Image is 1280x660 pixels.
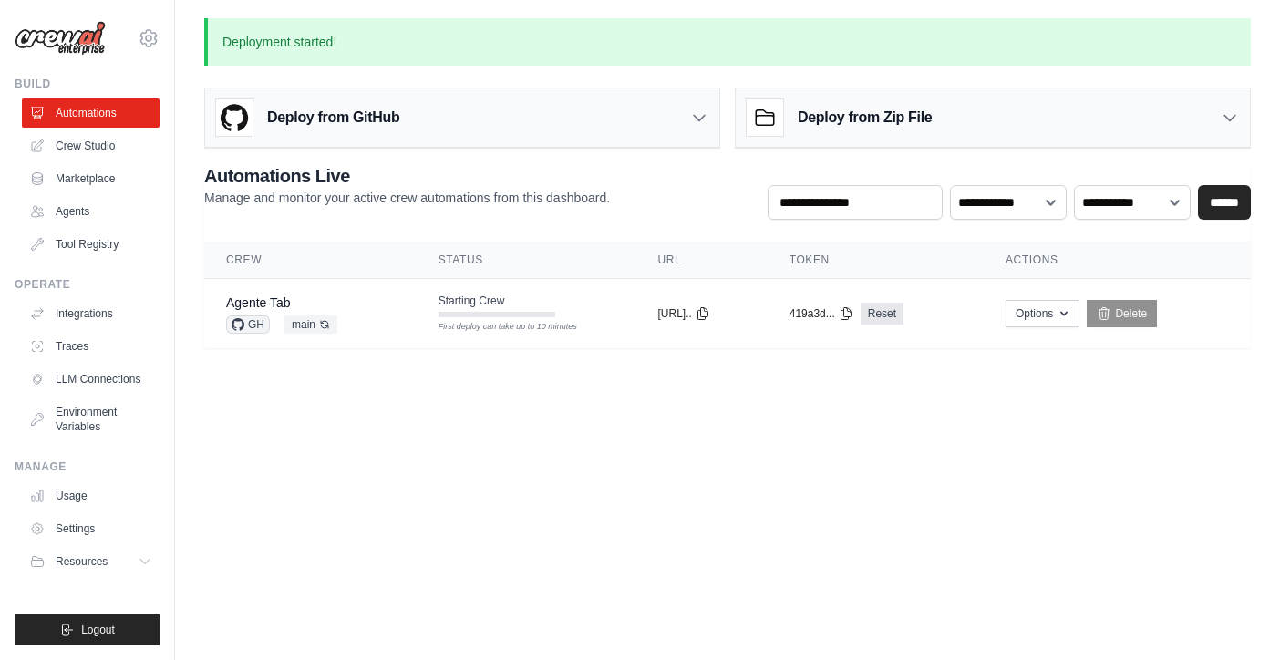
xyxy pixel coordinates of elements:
a: Usage [22,481,160,510]
div: Operate [15,277,160,292]
a: Tool Registry [22,230,160,259]
a: Traces [22,332,160,361]
a: Environment Variables [22,397,160,441]
div: Manage [15,459,160,474]
a: Automations [22,98,160,128]
a: Integrations [22,299,160,328]
img: GitHub Logo [216,99,253,136]
a: Agente Tab [226,295,291,310]
img: Logo [15,21,106,56]
a: Reset [861,303,903,325]
p: Manage and monitor your active crew automations from this dashboard. [204,189,610,207]
a: Crew Studio [22,131,160,160]
a: Settings [22,514,160,543]
span: GH [226,315,270,334]
th: Actions [984,242,1251,279]
th: Token [768,242,984,279]
h2: Automations Live [204,163,610,189]
a: Marketplace [22,164,160,193]
div: Build [15,77,160,91]
span: Resources [56,554,108,569]
button: Resources [22,547,160,576]
a: LLM Connections [22,365,160,394]
h3: Deploy from Zip File [798,107,932,129]
button: 419a3d... [790,306,853,321]
h3: Deploy from GitHub [267,107,399,129]
div: First deploy can take up to 10 minutes [439,321,555,334]
th: Status [417,242,636,279]
a: Agents [22,197,160,226]
button: Options [1006,300,1079,327]
th: URL [636,242,768,279]
button: Logout [15,614,160,645]
span: Starting Crew [439,294,505,308]
span: Logout [81,623,115,637]
th: Crew [204,242,417,279]
a: Delete [1087,300,1157,327]
span: main [284,315,337,334]
p: Deployment started! [204,18,1251,66]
